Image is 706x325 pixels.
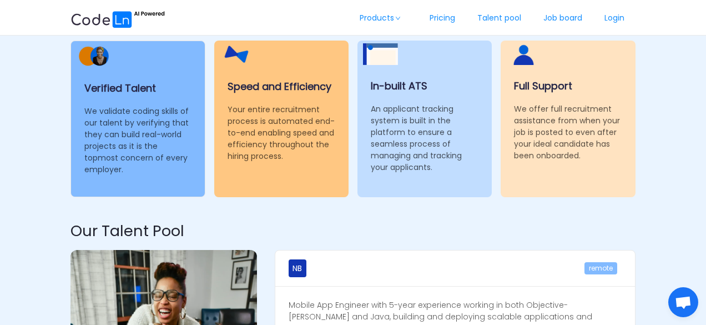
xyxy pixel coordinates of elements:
[70,9,165,28] img: ai.87e98a1d.svg
[70,220,636,243] h2: Our Talent Pool
[228,79,335,94] p: Speed and Efficiency
[84,81,191,96] p: Verified Talent
[357,41,398,65] img: example
[668,287,698,317] div: Open chat
[71,41,111,67] img: example
[514,78,622,93] p: Full Support
[371,103,478,173] p: An applicant tracking system is built in the platform to ensure a seamless process of managing an...
[371,78,478,93] p: In-built ATS
[501,41,541,65] img: example
[584,262,617,274] span: remote
[228,104,335,162] p: Your entire recruitment process is automated end-to-end enabling speed and efficiency throughout ...
[293,259,302,277] span: NB
[395,16,401,21] i: icon: down
[514,103,622,162] p: We offer full recruitment assistance from when your job is posted to even after your ideal candid...
[214,41,255,66] img: example
[84,106,191,176] p: We validate coding skills of our talent by verifying that they can build real-world projects as i...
